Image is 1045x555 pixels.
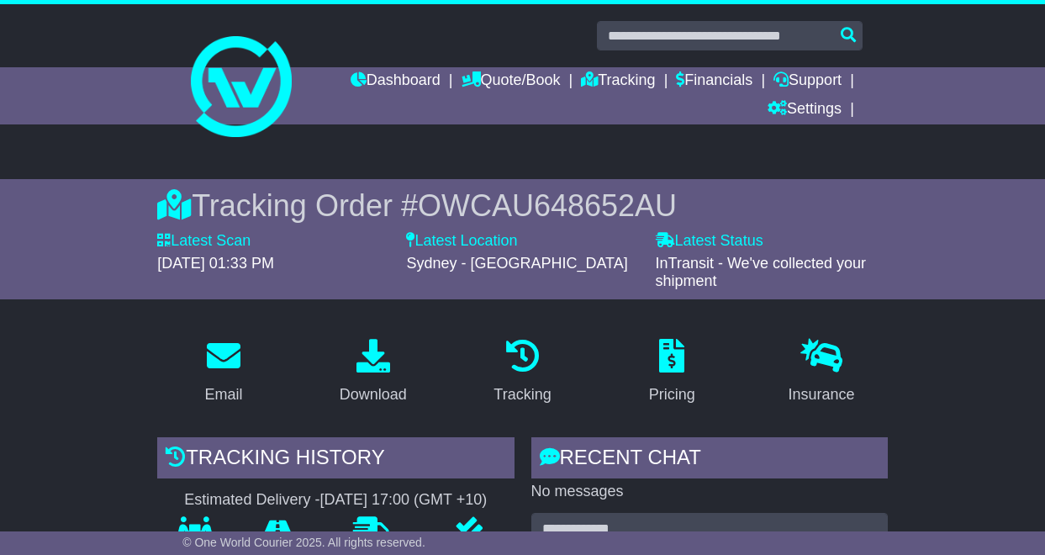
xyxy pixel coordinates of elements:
[493,383,551,406] div: Tracking
[329,333,418,412] a: Download
[768,96,842,124] a: Settings
[462,67,561,96] a: Quote/Book
[157,491,514,510] div: Estimated Delivery -
[531,483,888,501] p: No messages
[351,67,441,96] a: Dashboard
[656,255,867,290] span: InTransit - We've collected your shipment
[418,188,677,223] span: OWCAU648652AU
[483,333,562,412] a: Tracking
[406,232,517,251] label: Latest Location
[788,383,854,406] div: Insurance
[676,67,752,96] a: Financials
[656,232,763,251] label: Latest Status
[157,255,274,272] span: [DATE] 01:33 PM
[777,333,865,412] a: Insurance
[581,67,655,96] a: Tracking
[194,333,254,412] a: Email
[773,67,842,96] a: Support
[205,383,243,406] div: Email
[157,437,514,483] div: Tracking history
[638,333,706,412] a: Pricing
[319,491,487,510] div: [DATE] 17:00 (GMT +10)
[157,232,251,251] label: Latest Scan
[157,188,888,224] div: Tracking Order #
[340,383,407,406] div: Download
[531,437,888,483] div: RECENT CHAT
[649,383,695,406] div: Pricing
[406,255,627,272] span: Sydney - [GEOGRAPHIC_DATA]
[182,536,425,549] span: © One World Courier 2025. All rights reserved.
